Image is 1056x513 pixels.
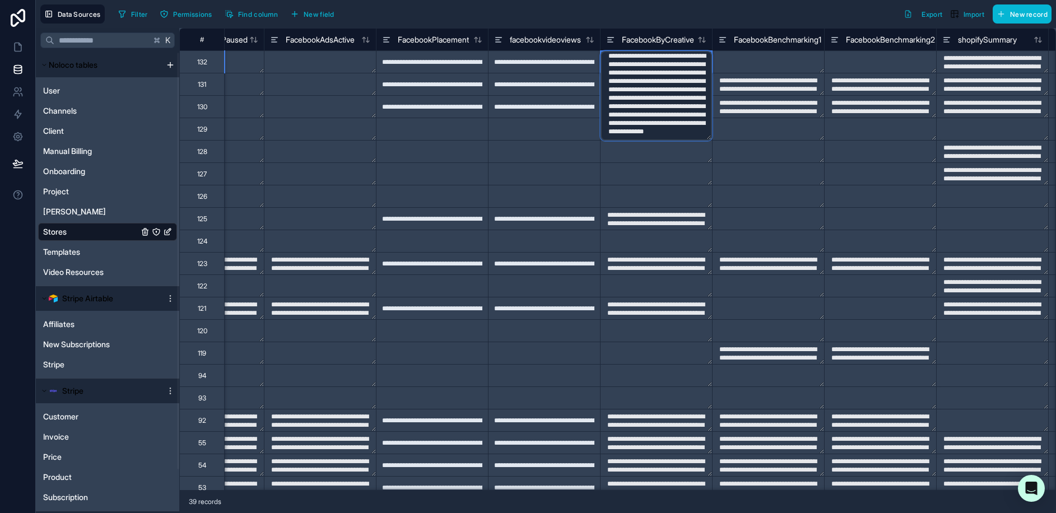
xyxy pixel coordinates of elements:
span: New Subscriptions [43,339,110,350]
span: facebookvideoviews [510,34,581,45]
span: Client [43,125,64,137]
div: Video Resources [38,263,177,281]
span: Customer [43,411,78,422]
span: Permissions [173,10,212,18]
button: Data Sources [40,4,105,24]
span: Subscription [43,492,88,503]
div: 55 [198,439,206,447]
span: Filter [131,10,148,18]
button: Export [900,4,946,24]
div: 125 [197,214,207,223]
button: Import [946,4,988,24]
div: 126 [197,192,207,201]
a: Onboarding [43,166,138,177]
div: New Subscriptions [38,335,177,353]
button: Find column [221,6,282,22]
a: Stores [43,226,138,237]
span: [PERSON_NAME] [43,206,106,217]
a: Permissions [156,6,220,22]
a: Manual Billing [43,146,138,157]
div: 131 [198,80,206,89]
button: New field [286,6,338,22]
span: Invoice [43,431,69,442]
a: Project [43,186,138,197]
div: 132 [197,58,207,67]
span: New field [304,10,334,18]
div: Rex [38,203,177,221]
a: Channels [43,105,138,116]
div: Project [38,183,177,200]
span: FacebookAdsActive [286,34,355,45]
div: Stripe [38,356,177,374]
span: K [164,36,172,44]
span: FacebookByCreative [622,34,694,45]
span: Price [43,451,62,463]
a: Stripe [43,359,150,370]
div: 54 [198,461,206,470]
div: Templates [38,243,177,261]
div: 121 [198,304,206,313]
span: Export [922,10,942,18]
span: Import [964,10,984,18]
a: Affiliates [43,319,150,330]
button: Filter [114,6,152,22]
span: Video Resources [43,267,104,278]
span: FacebookBenchmarking1 [734,34,821,45]
div: 119 [198,349,206,358]
a: [PERSON_NAME] [43,206,138,217]
div: Affiliates [38,315,177,333]
span: Onboarding [43,166,85,177]
span: shopifySummary [958,34,1017,45]
div: 129 [197,125,207,134]
span: Find column [238,10,278,18]
div: Client [38,122,177,140]
div: Open Intercom Messenger [1018,475,1045,502]
div: Onboarding [38,162,177,180]
span: Stripe [62,385,83,397]
span: Affiliates [43,319,75,330]
span: 39 records [189,497,221,506]
div: 93 [198,394,206,403]
button: Permissions [156,6,216,22]
div: Stores [38,223,177,241]
a: Price [43,451,150,463]
div: 92 [198,416,206,425]
a: Invoice [43,431,150,442]
a: Customer [43,411,150,422]
div: Invoice [38,428,177,446]
a: Product [43,472,150,483]
div: Product [38,468,177,486]
button: Noloco tables [38,57,161,73]
a: User [43,85,138,96]
a: New record [988,4,1052,24]
span: FacebookBenchmarking2 [846,34,935,45]
div: 124 [197,237,207,246]
div: 127 [197,170,207,179]
a: Video Resources [43,267,138,278]
div: 53 [198,483,206,492]
button: Stripe [38,383,161,399]
span: FacebookPlacement [398,34,469,45]
span: Manual Billing [43,146,92,157]
span: Channels [43,105,77,116]
div: # [188,35,216,44]
div: Subscription [38,488,177,506]
span: Stores [43,226,67,237]
img: Airtable Logo [49,294,58,303]
div: 130 [197,102,207,111]
div: Channels [38,102,177,120]
span: Product [43,472,72,483]
span: User [43,85,60,96]
a: Client [43,125,138,137]
span: New record [1010,10,1048,18]
a: Templates [43,246,138,258]
div: 94 [198,371,206,380]
span: Stripe [43,359,64,370]
div: Manual Billing [38,142,177,160]
div: 123 [197,259,207,268]
div: 120 [197,327,207,335]
button: New record [993,4,1052,24]
div: Customer [38,408,177,426]
span: Data Sources [58,10,101,18]
span: Project [43,186,69,197]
